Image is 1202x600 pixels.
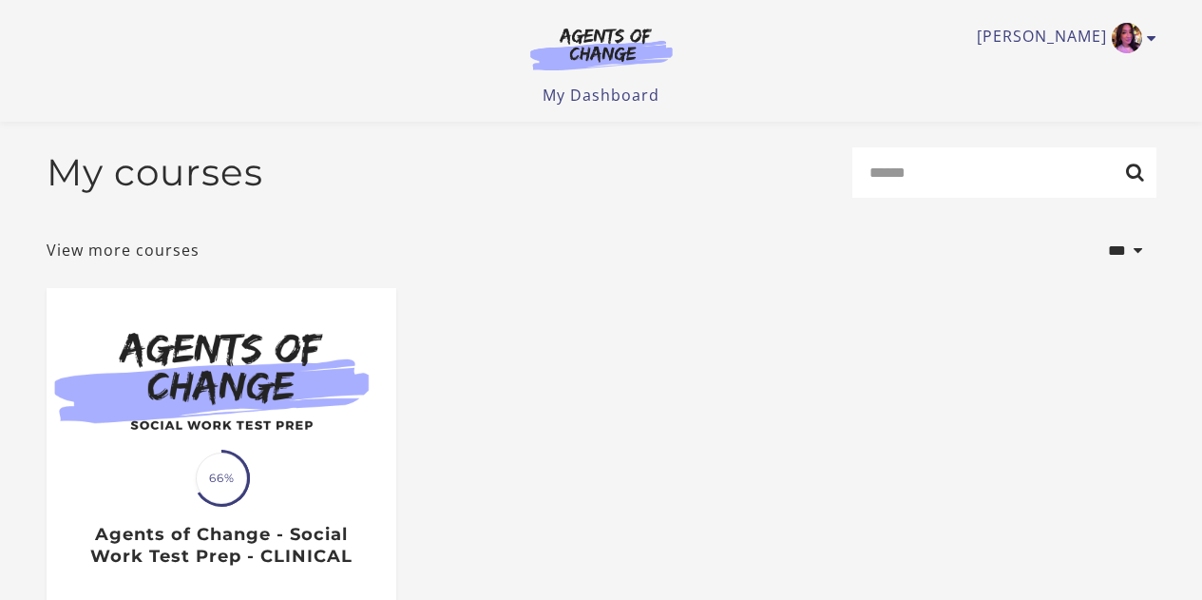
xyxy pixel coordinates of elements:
a: My Dashboard [543,85,659,106]
span: 66% [196,453,247,504]
h2: My courses [47,150,263,195]
img: Agents of Change Logo [510,27,693,70]
a: Toggle menu [977,23,1147,53]
h3: Agents of Change - Social Work Test Prep - CLINICAL [67,524,375,567]
a: View more courses [47,239,200,261]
